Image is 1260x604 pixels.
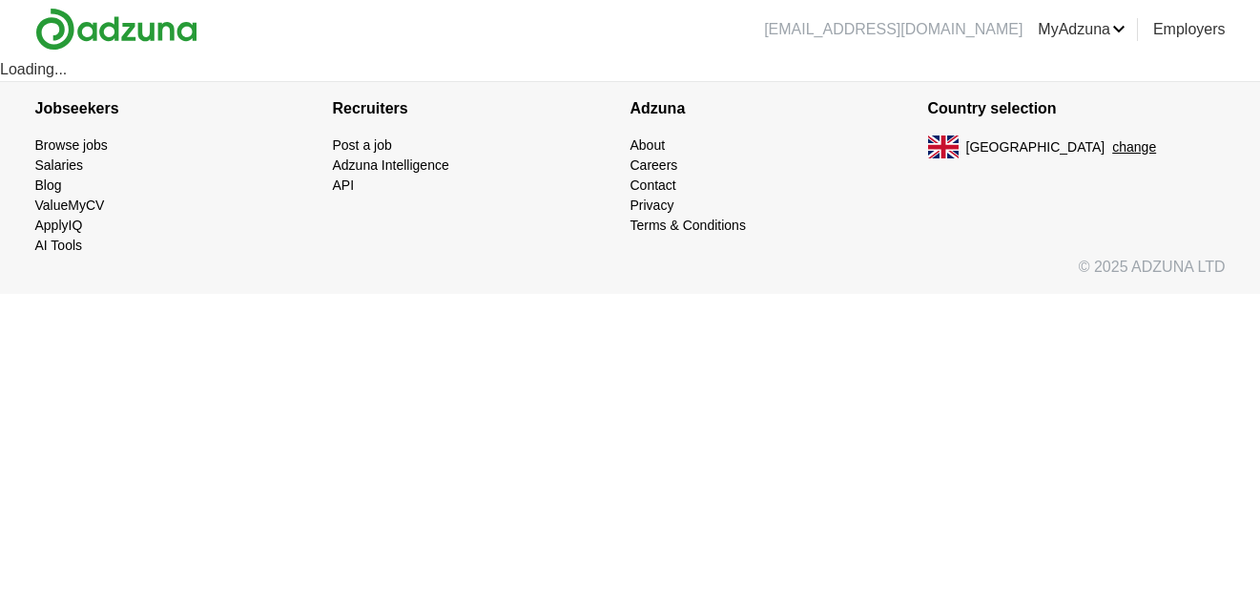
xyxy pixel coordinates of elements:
a: Adzuna Intelligence [333,157,449,173]
a: Contact [630,177,676,193]
a: About [630,137,666,153]
a: MyAdzuna [1038,18,1126,41]
a: Salaries [35,157,84,173]
img: UK flag [928,135,959,158]
a: AI Tools [35,238,83,253]
a: Browse jobs [35,137,108,153]
a: Careers [630,157,678,173]
div: © 2025 ADZUNA LTD [20,256,1241,294]
a: Terms & Conditions [630,218,746,233]
span: [GEOGRAPHIC_DATA] [966,137,1105,157]
a: Blog [35,177,62,193]
img: Adzuna logo [35,8,197,51]
a: ApplyIQ [35,218,83,233]
a: Privacy [630,198,674,213]
a: Post a job [333,137,392,153]
a: API [333,177,355,193]
a: ValueMyCV [35,198,105,213]
button: change [1112,137,1156,157]
li: [EMAIL_ADDRESS][DOMAIN_NAME] [764,18,1022,41]
h4: Country selection [928,82,1226,135]
a: Employers [1153,18,1226,41]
